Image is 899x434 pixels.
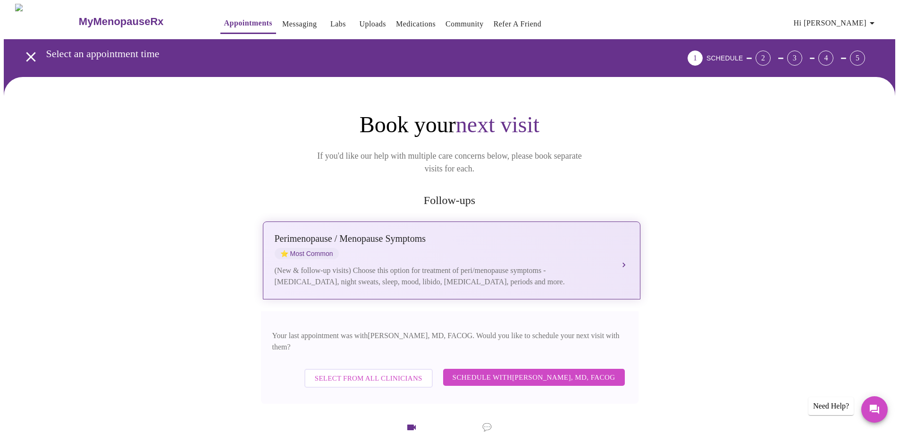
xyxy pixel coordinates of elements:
[330,17,346,31] a: Labs
[224,17,272,30] a: Appointments
[263,221,640,299] button: Perimenopause / Menopause SymptomsstarMost Common(New & follow-up visits) Choose this option for ...
[442,15,487,34] button: Community
[315,372,422,384] span: Select from All Clinicians
[275,265,610,288] div: (New & follow-up visits) Choose this option for treatment of peri/menopause symptoms - [MEDICAL_D...
[688,51,703,66] div: 1
[272,330,627,353] p: Your last appointment was with [PERSON_NAME], MD, FACOG . Would you like to schedule your next vi...
[275,248,339,259] span: Most Common
[456,112,539,137] span: next visit
[17,43,45,71] button: open drawer
[482,421,492,434] span: message
[79,16,164,28] h3: MyMenopauseRx
[392,15,439,34] button: Medications
[323,15,353,34] button: Labs
[861,396,888,423] button: Messages
[790,14,882,33] button: Hi [PERSON_NAME]
[443,369,625,386] button: Schedule with[PERSON_NAME], MD, FACOG
[756,51,771,66] div: 2
[818,51,833,66] div: 4
[282,17,317,31] a: Messaging
[787,51,802,66] div: 3
[794,17,878,30] span: Hi [PERSON_NAME]
[396,17,436,31] a: Medications
[453,371,615,383] span: Schedule with [PERSON_NAME], MD, FACOG
[850,51,865,66] div: 5
[261,111,639,138] h1: Book your
[77,5,201,38] a: MyMenopauseRx
[278,15,320,34] button: Messaging
[445,17,484,31] a: Community
[359,17,386,31] a: Uploads
[494,17,542,31] a: Refer a Friend
[304,369,433,388] button: Select from All Clinicians
[275,233,610,244] div: Perimenopause / Menopause Symptoms
[280,250,288,257] span: star
[355,15,390,34] button: Uploads
[706,54,743,62] span: SCHEDULE
[220,14,276,34] button: Appointments
[15,4,77,39] img: MyMenopauseRx Logo
[261,194,639,207] h2: Follow-ups
[304,150,595,175] p: If you'd like our help with multiple care concerns below, please book separate visits for each.
[808,397,854,415] div: Need Help?
[46,48,635,60] h3: Select an appointment time
[490,15,546,34] button: Refer a Friend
